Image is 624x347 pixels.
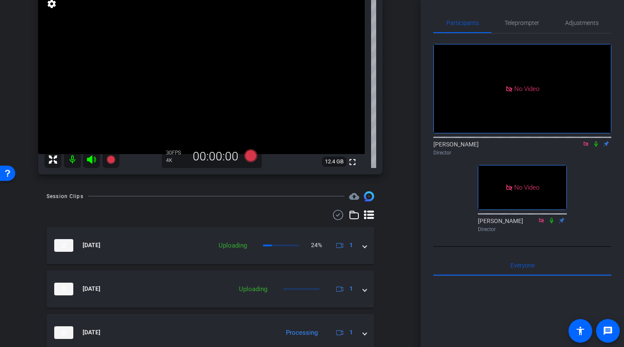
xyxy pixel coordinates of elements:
div: Director [478,226,567,233]
div: 30 [166,149,187,156]
div: Director [433,149,611,157]
span: No Video [514,85,539,92]
span: [DATE] [83,284,100,293]
span: Participants [447,20,479,26]
p: 24% [311,241,322,250]
img: thumb-nail [54,326,73,339]
img: thumb-nail [54,239,73,252]
span: 1 [349,241,353,250]
div: Session Clips [47,192,83,201]
span: 1 [349,284,353,293]
img: thumb-nail [54,283,73,295]
span: Adjustments [565,20,599,26]
span: [DATE] [83,241,100,250]
span: 1 [349,328,353,337]
div: Uploading [235,284,272,294]
span: Everyone [510,262,535,268]
mat-icon: accessibility [575,326,585,336]
span: 12.4 GB [322,157,347,167]
div: 00:00:00 [187,149,244,164]
mat-expansion-panel-header: thumb-nail[DATE]Uploading1 [47,270,374,308]
span: Teleprompter [505,20,539,26]
span: No Video [514,184,539,191]
mat-icon: fullscreen [347,157,358,167]
span: [DATE] [83,328,100,337]
span: Destinations for your clips [349,191,359,201]
mat-expansion-panel-header: thumb-nail[DATE]Uploading24%1 [47,227,374,264]
div: Processing [282,328,322,338]
div: [PERSON_NAME] [433,140,611,157]
mat-icon: cloud_upload [349,191,359,201]
mat-icon: message [603,326,613,336]
div: 4K [166,157,187,164]
div: Uploading [214,241,251,251]
img: Session clips [364,191,374,201]
div: [PERSON_NAME] [478,217,567,233]
span: FPS [172,150,181,156]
